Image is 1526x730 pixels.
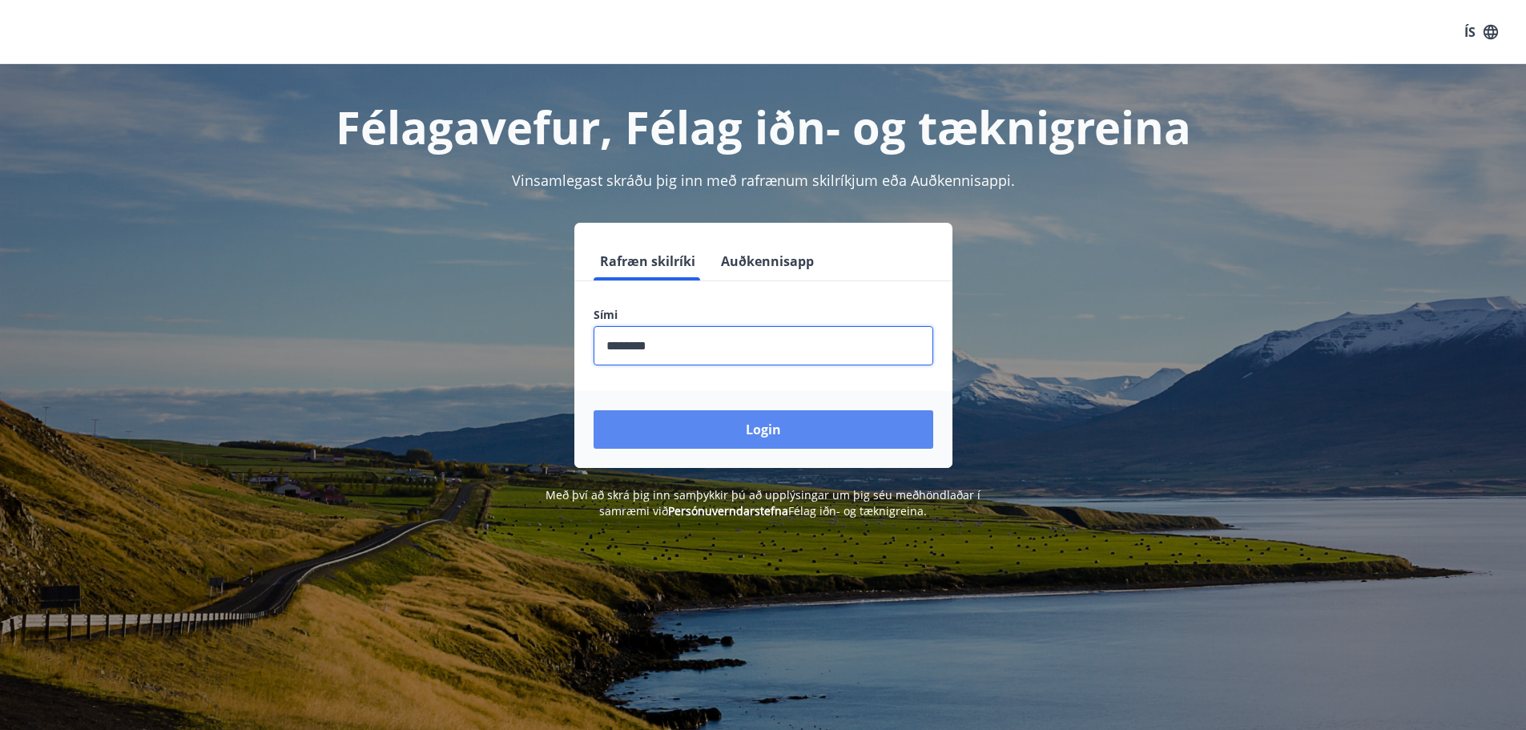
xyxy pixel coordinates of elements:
[715,242,820,280] button: Auðkennisapp
[668,503,788,518] a: Persónuverndarstefna
[594,242,702,280] button: Rafræn skilríki
[1456,18,1507,46] button: ÍS
[206,96,1321,157] h1: Félagavefur, Félag iðn- og tæknigreina
[594,307,933,323] label: Sími
[512,171,1015,190] span: Vinsamlegast skráðu þig inn með rafrænum skilríkjum eða Auðkennisappi.
[546,487,980,518] span: Með því að skrá þig inn samþykkir þú að upplýsingar um þig séu meðhöndlaðar í samræmi við Félag i...
[594,410,933,449] button: Login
